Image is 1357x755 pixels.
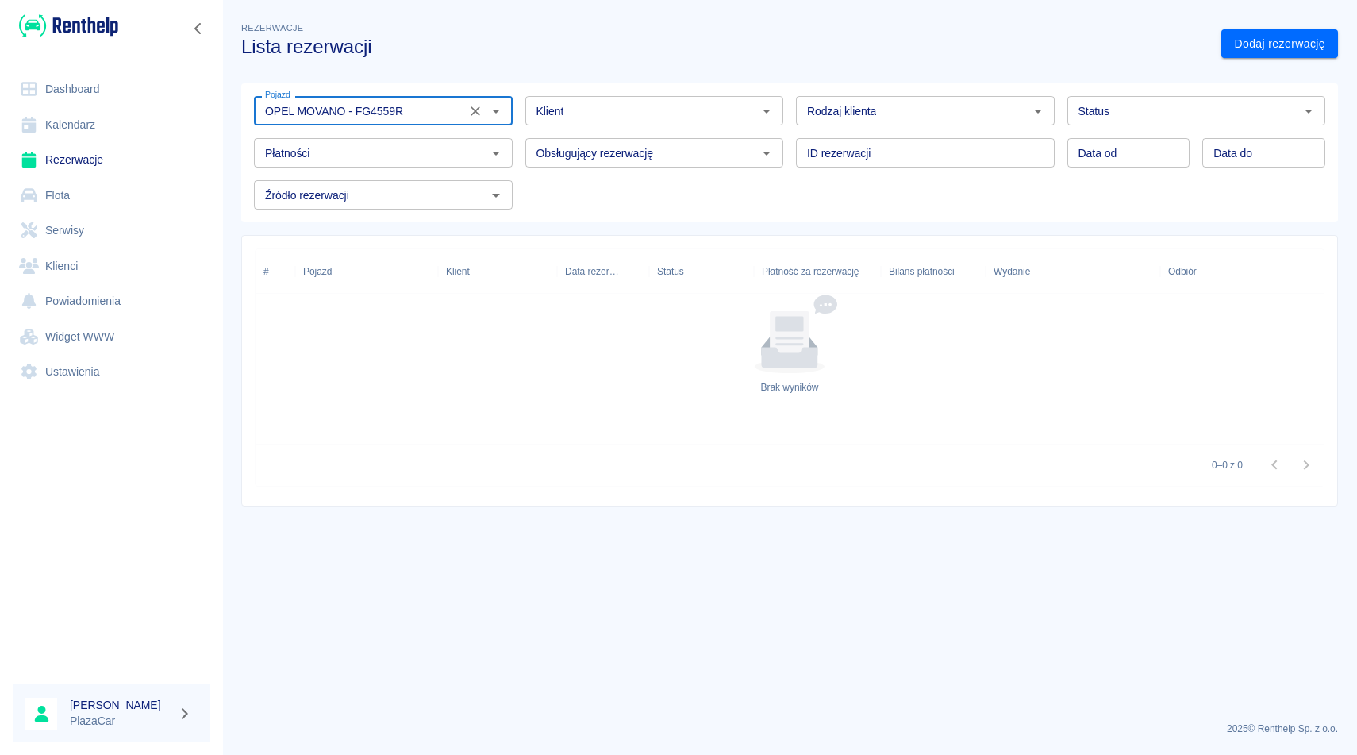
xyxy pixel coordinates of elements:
div: Klient [446,249,470,294]
div: Bilans płatności [889,249,955,294]
div: # [263,249,269,294]
img: Renthelp logo [19,13,118,39]
div: Pojazd [295,249,438,294]
h6: [PERSON_NAME] [70,697,171,713]
label: Pojazd [265,89,290,101]
a: Dashboard [13,71,210,107]
button: Sort [1197,260,1219,283]
button: Otwórz [1027,100,1049,122]
span: Rezerwacje [241,23,303,33]
button: Otwórz [1297,100,1320,122]
button: Otwórz [755,142,778,164]
button: Sort [1030,260,1052,283]
a: Ustawienia [13,354,210,390]
div: Pojazd [303,249,332,294]
div: Data rezerwacji [565,249,619,294]
p: PlazaCar [70,713,171,730]
a: Serwisy [13,213,210,248]
button: Otwórz [485,184,507,206]
div: Status [657,249,684,294]
div: Klient [438,249,557,294]
div: Wydanie [994,249,1030,294]
div: Data rezerwacji [557,249,649,294]
button: Zwiń nawigację [186,18,210,39]
div: # [256,249,295,294]
div: Status [649,249,754,294]
div: Płatność za rezerwację [754,249,881,294]
a: Widget WWW [13,319,210,355]
a: Flota [13,178,210,214]
a: Rezerwacje [13,142,210,178]
button: Sort [619,260,641,283]
a: Dodaj rezerwację [1221,29,1338,59]
a: Renthelp logo [13,13,118,39]
div: Płatność za rezerwację [762,249,859,294]
button: Otwórz [485,100,507,122]
a: Powiadomienia [13,283,210,319]
input: DD.MM.YYYY [1202,138,1325,168]
div: Bilans płatności [881,249,986,294]
div: Wydanie [986,249,1160,294]
button: Otwórz [485,142,507,164]
div: Odbiór [1160,249,1335,294]
a: Klienci [13,248,210,284]
a: Kalendarz [13,107,210,143]
button: Wyczyść [464,100,486,122]
div: Odbiór [1168,249,1197,294]
h3: Lista rezerwacji [241,36,1209,58]
div: Brak wyników [761,380,819,395]
button: Otwórz [755,100,778,122]
p: 0–0 z 0 [1212,458,1243,472]
input: DD.MM.YYYY [1067,138,1190,168]
p: 2025 © Renthelp Sp. z o.o. [241,722,1338,736]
